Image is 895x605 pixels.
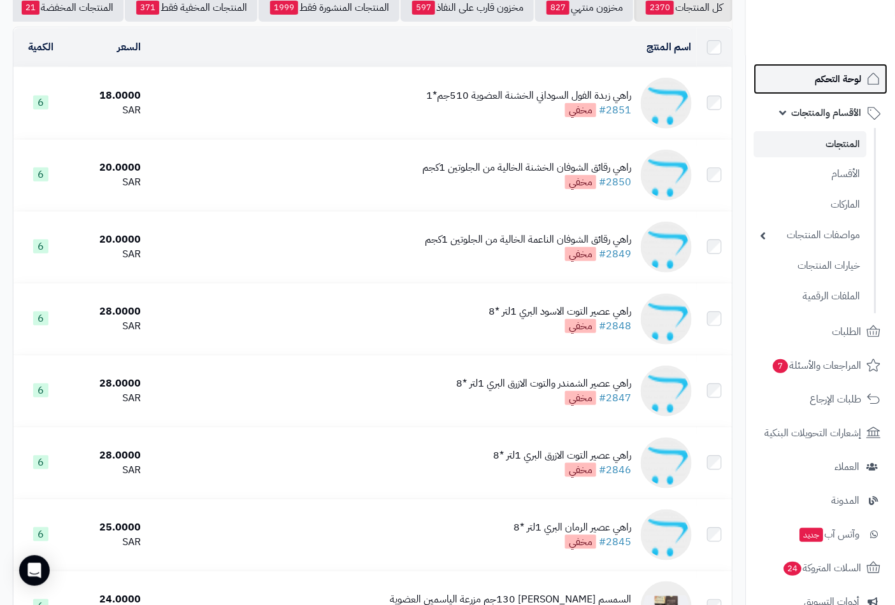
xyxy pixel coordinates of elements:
[641,438,692,488] img: راهي عصير التوت الازرق البري 1لتر *8
[782,559,861,577] span: السلات المتروكة
[754,131,866,157] a: المنتجات
[599,462,631,478] a: #2846
[791,104,861,122] span: الأقسام والمنتجات
[565,319,596,333] span: مخفي
[426,89,631,103] div: راهي زبدة الفول السوداني الخشنة العضوية 510جم*1
[754,252,866,280] a: خيارات المنتجات
[118,39,141,55] a: السعر
[646,1,674,15] span: 2370
[565,247,596,261] span: مخفي
[493,448,631,463] div: راهي عصير التوت الازرق البري 1لتر *8
[73,160,141,175] div: 20.0000
[547,1,569,15] span: 827
[425,232,631,247] div: راهي رقائق الشوفان الناعمة الخالية من الجلوتين 1كجم
[73,175,141,190] div: SAR
[599,103,631,118] a: #2851
[641,150,692,201] img: راهي رقائق الشوفان الخشنة الخالية من الجلوتين 1كجم
[73,89,141,103] div: 18.0000
[73,319,141,334] div: SAR
[33,383,48,397] span: 6
[599,390,631,406] a: #2847
[764,424,861,442] span: إشعارات التحويلات البنكية
[73,520,141,535] div: 25.0000
[22,1,39,15] span: 21
[599,534,631,550] a: #2845
[754,418,887,448] a: إشعارات التحويلات البنكية
[599,174,631,190] a: #2850
[754,519,887,550] a: وآتس آبجديد
[73,304,141,319] div: 28.0000
[754,485,887,516] a: المدونة
[565,103,596,117] span: مخفي
[565,391,596,405] span: مخفي
[771,357,861,374] span: المراجعات والأسئلة
[73,463,141,478] div: SAR
[773,359,788,373] span: 7
[73,232,141,247] div: 20.0000
[808,34,883,60] img: logo-2.png
[33,239,48,253] span: 6
[33,527,48,541] span: 6
[73,391,141,406] div: SAR
[641,78,692,129] img: راهي زبدة الفول السوداني الخشنة العضوية 510جم*1
[754,553,887,583] a: السلات المتروكة24
[641,222,692,273] img: راهي رقائق الشوفان الناعمة الخالية من الجلوتين 1كجم
[815,70,861,88] span: لوحة التحكم
[798,525,859,543] span: وآتس آب
[754,283,866,310] a: الملفات الرقمية
[834,458,859,476] span: العملاء
[647,39,692,55] a: اسم المنتج
[73,247,141,262] div: SAR
[599,318,631,334] a: #2848
[754,384,887,415] a: طلبات الإرجاع
[33,455,48,469] span: 6
[754,350,887,381] a: المراجعات والأسئلة7
[412,1,435,15] span: 597
[73,535,141,550] div: SAR
[513,520,631,535] div: راهي عصير الرمان البري 1لتر *8
[754,452,887,482] a: العملاء
[641,509,692,560] img: راهي عصير الرمان البري 1لتر *8
[754,64,887,94] a: لوحة التحكم
[33,96,48,110] span: 6
[565,463,596,477] span: مخفي
[270,1,298,15] span: 1999
[754,317,887,347] a: الطلبات
[422,160,631,175] div: راهي رقائق الشوفان الخشنة الخالية من الجلوتين 1كجم
[754,191,866,218] a: الماركات
[754,222,866,249] a: مواصفات المنتجات
[831,492,859,509] span: المدونة
[19,555,50,586] div: Open Intercom Messenger
[33,167,48,181] span: 6
[784,562,801,576] span: 24
[565,535,596,549] span: مخفي
[28,39,54,55] a: الكمية
[599,246,631,262] a: #2849
[136,1,159,15] span: 371
[641,294,692,345] img: راهي عصير التوت الاسود البري 1لتر *8
[754,160,866,188] a: الأقسام
[456,376,631,391] div: راهي عصير الشمندر والتوت الازرق البري 1لتر *8
[832,323,861,341] span: الطلبات
[799,528,823,542] span: جديد
[489,304,631,319] div: راهي عصير التوت الاسود البري 1لتر *8
[810,390,861,408] span: طلبات الإرجاع
[73,376,141,391] div: 28.0000
[73,448,141,463] div: 28.0000
[73,103,141,118] div: SAR
[641,366,692,416] img: راهي عصير الشمندر والتوت الازرق البري 1لتر *8
[565,175,596,189] span: مخفي
[33,311,48,325] span: 6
